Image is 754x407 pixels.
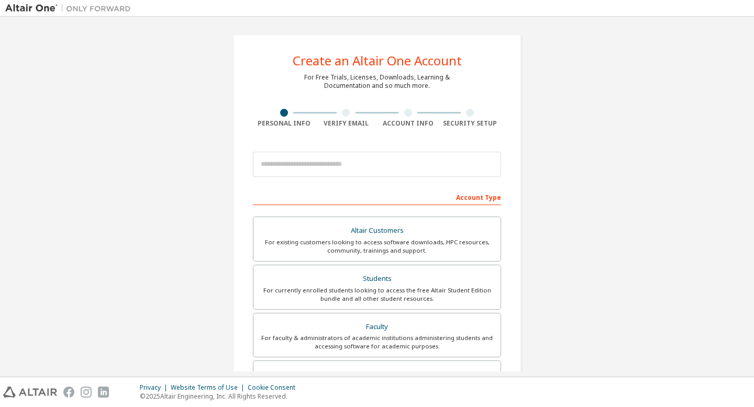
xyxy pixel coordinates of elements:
div: Security Setup [439,119,502,128]
div: Create an Altair One Account [293,54,462,67]
div: Privacy [140,383,171,392]
div: Everyone else [260,367,494,382]
div: Verify Email [315,119,378,128]
img: facebook.svg [63,387,74,398]
div: Altair Customers [260,223,494,238]
div: Personal Info [253,119,315,128]
div: Students [260,272,494,286]
div: Cookie Consent [248,383,302,392]
img: linkedin.svg [98,387,109,398]
div: For Free Trials, Licenses, Downloads, Learning & Documentation and so much more. [304,73,450,90]
p: © 2025 Altair Engineering, Inc. All Rights Reserved. [140,392,302,401]
img: Altair One [5,3,136,14]
img: altair_logo.svg [3,387,57,398]
div: Website Terms of Use [171,383,248,392]
div: For currently enrolled students looking to access the free Altair Student Edition bundle and all ... [260,286,494,303]
img: instagram.svg [81,387,92,398]
div: Account Type [253,188,501,205]
div: Faculty [260,320,494,334]
div: For existing customers looking to access software downloads, HPC resources, community, trainings ... [260,238,494,255]
div: Account Info [377,119,439,128]
div: For faculty & administrators of academic institutions administering students and accessing softwa... [260,334,494,351]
